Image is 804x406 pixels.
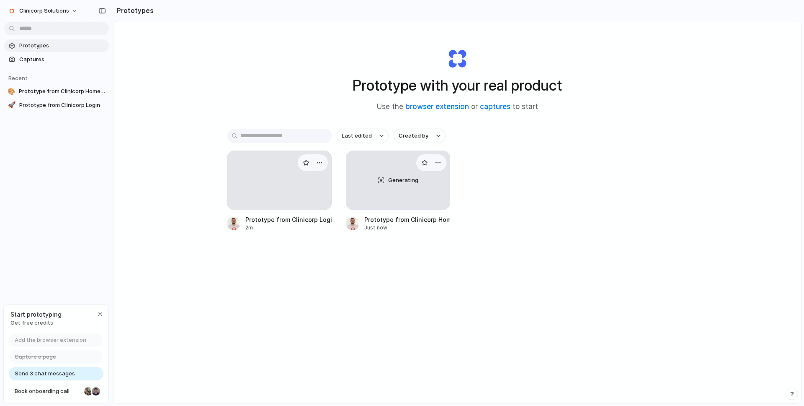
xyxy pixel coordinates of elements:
div: 🚀 [8,101,16,109]
span: Generating [388,176,418,185]
span: Use the or to start [377,101,538,112]
a: captures [480,102,510,111]
span: Add the browser extension [15,336,86,344]
span: Prototype from Clinicorp Login [19,101,106,109]
span: Clinicorp Solutions [19,7,69,15]
button: Last edited [337,129,389,143]
span: Prototypes [19,42,106,50]
h1: Prototype with your real product [353,74,562,96]
a: Book onboarding call [9,385,103,398]
span: Created by [399,132,428,140]
span: Get free credits [10,319,62,327]
span: Captures [19,55,106,64]
a: Prototype from Clinicorp Login2m [227,151,332,232]
a: 🚀Prototype from Clinicorp Login [4,99,109,112]
a: GeneratingPrototype from Clinicorp HomepageJust now [346,151,451,232]
span: Prototype from Clinicorp Homepage [19,87,106,96]
button: Created by [394,129,446,143]
div: Nicole Kubica [83,386,93,396]
span: Start prototyping [10,310,62,319]
a: browser extension [405,102,469,111]
span: Last edited [342,132,372,140]
div: Christian Iacullo [91,386,101,396]
span: Send 3 chat messages [15,370,75,378]
span: Book onboarding call [15,387,81,396]
div: Just now [364,224,451,232]
a: Captures [4,53,109,66]
a: Prototypes [4,39,109,52]
div: Prototype from Clinicorp Login [245,215,332,224]
span: Capture a page [15,353,56,361]
a: 🎨Prototype from Clinicorp Homepage [4,85,109,98]
div: 🎨 [8,87,15,96]
h2: Prototypes [113,5,154,16]
span: Recent [8,75,28,81]
button: Clinicorp Solutions [4,4,82,18]
div: 2m [245,224,332,232]
div: Prototype from Clinicorp Homepage [364,215,451,224]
